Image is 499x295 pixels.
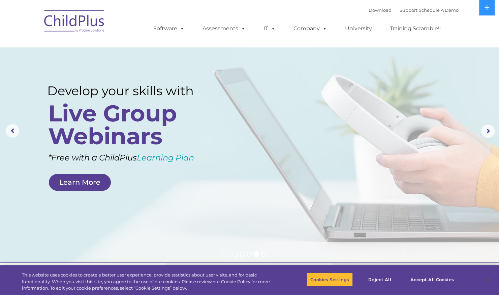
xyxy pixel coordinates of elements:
[369,7,392,13] a: Download
[338,22,379,35] a: University
[48,102,210,148] rs-layer: Live Group Webinars
[48,150,224,165] rs-layer: *Free with a ChildPlus
[94,72,122,77] span: Phone number
[400,7,417,13] a: Support
[94,44,114,49] span: Last name
[22,272,275,292] div: This website uses cookies to create a better user experience, provide statistics about user visit...
[307,272,353,287] button: Cookies Settings
[358,272,401,287] button: Reject All
[47,83,212,98] rs-layer: Develop your skills with
[287,22,334,35] a: Company
[481,272,496,287] button: Close
[49,174,111,191] a: Learn More
[147,22,191,35] a: Software
[196,22,252,35] a: Assessments
[137,153,194,162] a: Learning Plan
[41,5,108,39] img: ChildPlus by Procare Solutions
[257,22,282,35] a: IT
[383,22,447,35] a: Training Scramble!!
[419,7,459,13] a: Schedule A Demo
[369,7,459,13] font: |
[406,272,457,287] button: Accept All Cookies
